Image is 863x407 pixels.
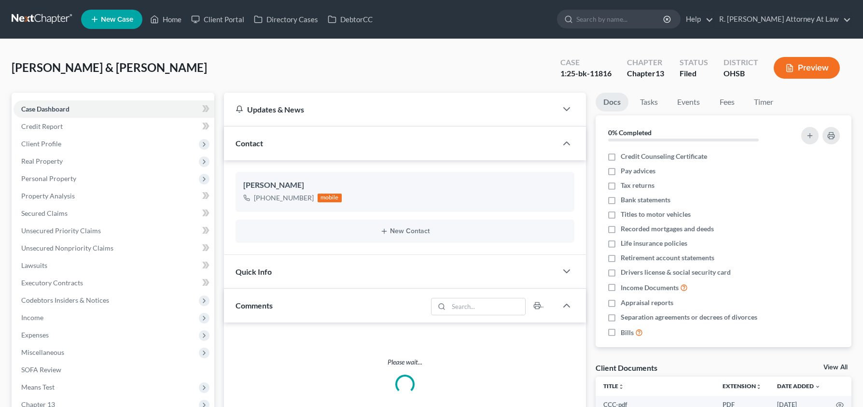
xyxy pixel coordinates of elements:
[774,57,840,79] button: Preview
[12,60,207,74] span: [PERSON_NAME] & [PERSON_NAME]
[632,93,666,112] a: Tasks
[621,152,707,161] span: Credit Counseling Certificate
[236,139,263,148] span: Contact
[145,11,186,28] a: Home
[596,363,657,373] div: Client Documents
[608,128,652,137] strong: 0% Completed
[603,382,624,390] a: Titleunfold_more
[101,16,133,23] span: New Case
[21,244,113,252] span: Unsecured Nonpriority Claims
[618,384,624,390] i: unfold_more
[21,226,101,235] span: Unsecured Priority Claims
[756,384,762,390] i: unfold_more
[21,122,63,130] span: Credit Report
[621,253,714,263] span: Retirement account statements
[621,195,670,205] span: Bank statements
[21,313,43,322] span: Income
[21,192,75,200] span: Property Analysis
[14,274,214,292] a: Executory Contracts
[236,267,272,276] span: Quick Info
[680,57,708,68] div: Status
[621,312,757,322] span: Separation agreements or decrees of divorces
[236,301,273,310] span: Comments
[21,279,83,287] span: Executory Contracts
[711,93,742,112] a: Fees
[724,68,758,79] div: OHSB
[815,384,821,390] i: expand_more
[621,328,634,337] span: Bills
[621,267,731,277] span: Drivers license & social security card
[21,383,55,391] span: Means Test
[714,11,851,28] a: R. [PERSON_NAME] Attorney At Law
[621,210,691,219] span: Titles to motor vehicles
[627,57,664,68] div: Chapter
[621,166,655,176] span: Pay advices
[243,180,567,191] div: [PERSON_NAME]
[621,239,687,248] span: Life insurance policies
[21,365,61,374] span: SOFA Review
[21,209,68,217] span: Secured Claims
[560,57,612,68] div: Case
[669,93,708,112] a: Events
[621,224,714,234] span: Recorded mortgages and deeds
[560,68,612,79] div: 1:25-bk-11816
[14,222,214,239] a: Unsecured Priority Claims
[254,193,314,203] div: [PHONE_NUMBER]
[823,364,848,371] a: View All
[14,239,214,257] a: Unsecured Nonpriority Claims
[21,157,63,165] span: Real Property
[323,11,377,28] a: DebtorCC
[576,10,665,28] input: Search by name...
[243,227,567,235] button: New Contact
[14,187,214,205] a: Property Analysis
[596,93,628,112] a: Docs
[21,296,109,304] span: Codebtors Insiders & Notices
[746,93,781,112] a: Timer
[655,69,664,78] span: 13
[21,140,61,148] span: Client Profile
[723,382,762,390] a: Extensionunfold_more
[449,298,526,315] input: Search...
[14,205,214,222] a: Secured Claims
[21,331,49,339] span: Expenses
[186,11,249,28] a: Client Portal
[21,348,64,356] span: Miscellaneous
[236,104,545,114] div: Updates & News
[14,361,214,379] a: SOFA Review
[777,382,821,390] a: Date Added expand_more
[21,261,47,269] span: Lawsuits
[724,57,758,68] div: District
[621,181,654,190] span: Tax returns
[681,11,713,28] a: Help
[621,283,679,293] span: Income Documents
[680,68,708,79] div: Filed
[621,298,673,308] span: Appraisal reports
[236,357,574,367] p: Please wait...
[249,11,323,28] a: Directory Cases
[21,105,70,113] span: Case Dashboard
[14,118,214,135] a: Credit Report
[14,257,214,274] a: Lawsuits
[21,174,76,182] span: Personal Property
[318,194,342,202] div: mobile
[14,100,214,118] a: Case Dashboard
[627,68,664,79] div: Chapter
